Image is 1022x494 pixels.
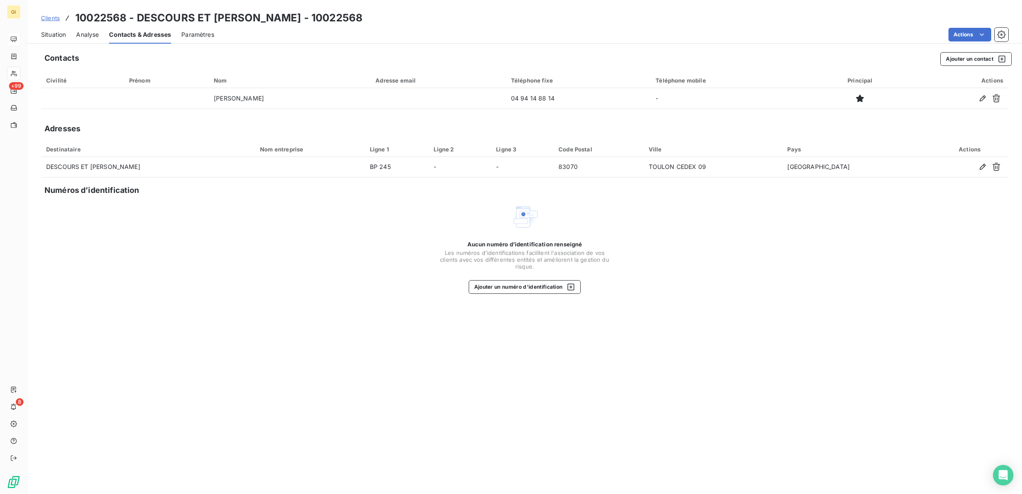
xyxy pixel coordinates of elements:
div: Nom [214,77,365,84]
span: Situation [41,30,66,39]
td: [GEOGRAPHIC_DATA] [782,157,931,177]
div: GI [7,5,21,19]
h5: Contacts [44,52,79,64]
h5: Numéros d’identification [44,184,139,196]
td: - [428,157,491,177]
div: Code Postal [558,146,638,153]
div: Destinataire [46,146,250,153]
div: Actions [913,77,1003,84]
td: TOULON CEDEX 09 [644,157,783,177]
td: - [650,88,812,109]
div: Prénom [129,77,204,84]
span: +99 [9,82,24,90]
td: - [491,157,553,177]
span: Aucun numéro d’identification renseigné [467,241,582,248]
div: Ligne 3 [496,146,548,153]
div: Téléphone fixe [511,77,645,84]
div: Ligne 2 [434,146,486,153]
div: Téléphone mobile [656,77,807,84]
span: Analyse [76,30,99,39]
div: Actions [936,146,1003,153]
div: Principal [818,77,902,84]
button: Ajouter un numéro d’identification [469,280,581,294]
span: 8 [16,398,24,406]
div: Nom entreprise [260,146,360,153]
div: Adresse email [375,77,501,84]
td: DESCOURS ET [PERSON_NAME] [41,157,255,177]
span: Clients [41,15,60,21]
button: Ajouter un contact [940,52,1012,66]
span: Les numéros d'identifications facilitent l'association de vos clients avec vos différentes entité... [439,249,610,270]
img: Logo LeanPay [7,475,21,489]
div: Pays [787,146,926,153]
span: Contacts & Adresses [109,30,171,39]
a: Clients [41,14,60,22]
span: Paramètres [181,30,214,39]
div: Open Intercom Messenger [993,465,1013,485]
img: Empty state [511,203,538,231]
td: 83070 [553,157,644,177]
h3: 10022568 - DESCOURS ET [PERSON_NAME] - 10022568 [75,10,363,26]
div: Ligne 1 [370,146,424,153]
td: 04 94 14 88 14 [506,88,650,109]
div: Civilité [46,77,119,84]
div: Ville [649,146,777,153]
td: BP 245 [365,157,429,177]
h5: Adresses [44,123,80,135]
td: [PERSON_NAME] [209,88,370,109]
button: Actions [948,28,991,41]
